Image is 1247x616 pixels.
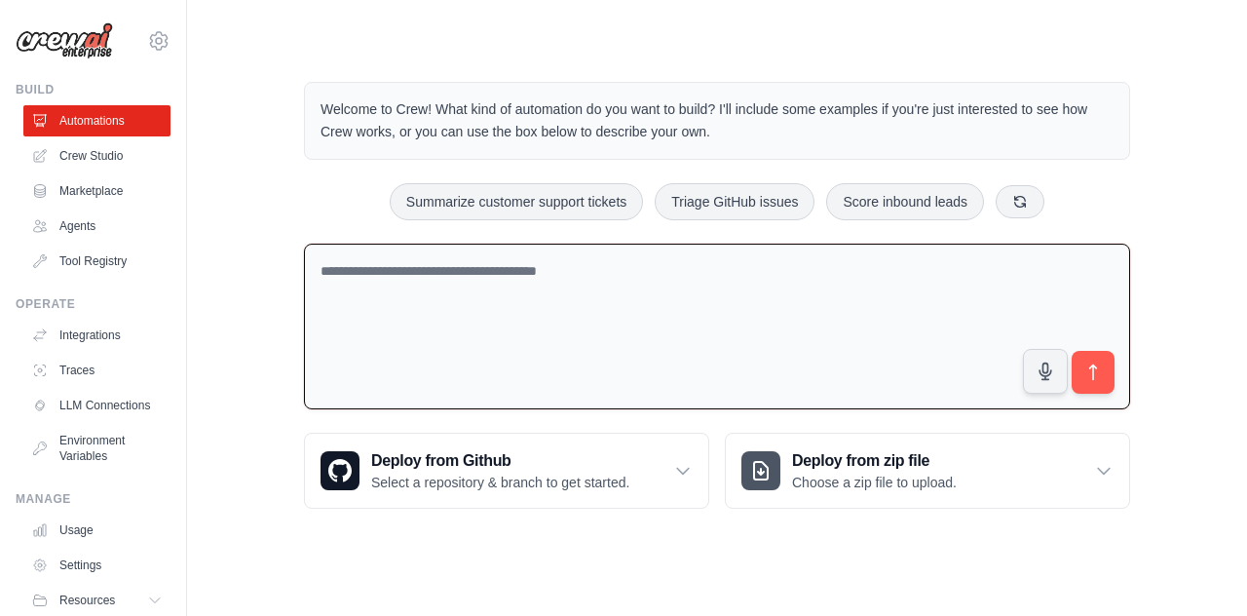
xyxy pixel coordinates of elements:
p: Choose a zip file to upload. [792,473,957,492]
span: Resources [59,593,115,608]
a: Automations [23,105,170,136]
div: Build [16,82,170,97]
a: Marketplace [23,175,170,207]
a: Environment Variables [23,425,170,472]
iframe: Chat Widget [1150,522,1247,616]
a: Traces [23,355,170,386]
a: LLM Connections [23,390,170,421]
p: Welcome to Crew! What kind of automation do you want to build? I'll include some examples if you'... [321,98,1114,143]
button: Resources [23,585,170,616]
h3: Deploy from Github [371,449,629,473]
a: Settings [23,550,170,581]
p: Select a repository & branch to get started. [371,473,629,492]
button: Summarize customer support tickets [390,183,643,220]
a: Usage [23,515,170,546]
button: Score inbound leads [826,183,984,220]
h3: Deploy from zip file [792,449,957,473]
img: Logo [16,22,113,59]
div: Manage [16,491,170,507]
a: Tool Registry [23,246,170,277]
a: Agents [23,211,170,242]
a: Integrations [23,320,170,351]
a: Crew Studio [23,140,170,172]
div: Operate [16,296,170,312]
button: Triage GitHub issues [655,183,814,220]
